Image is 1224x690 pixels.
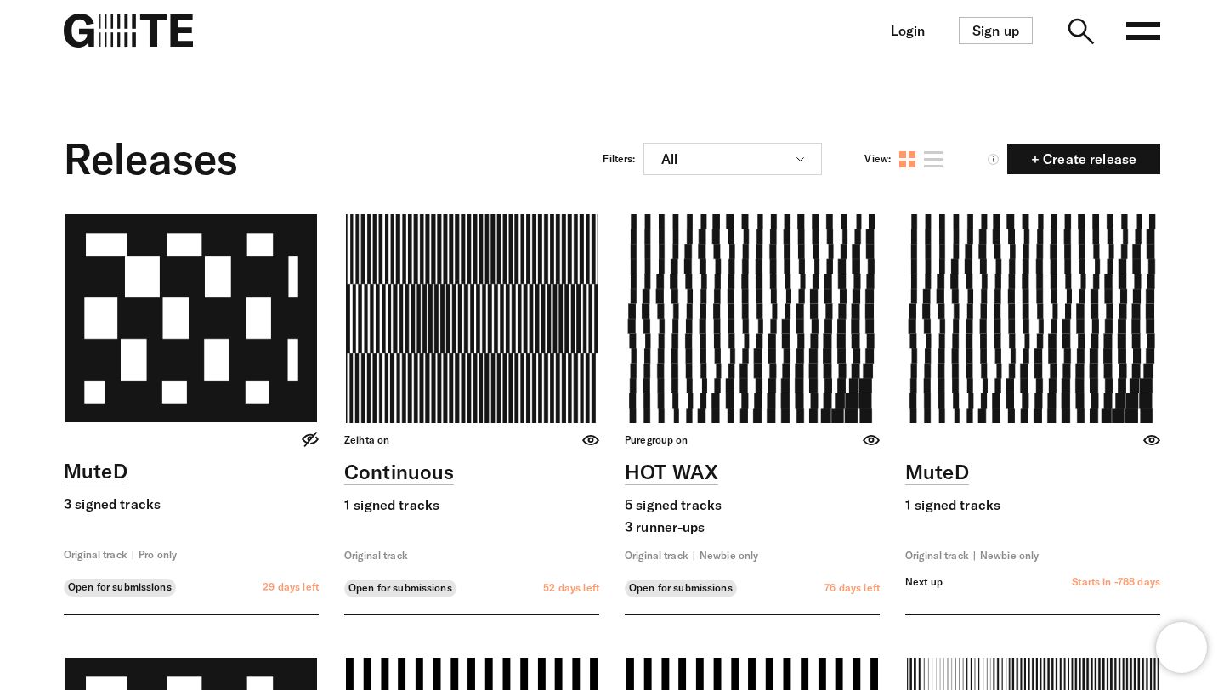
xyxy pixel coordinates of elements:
[64,129,238,189] div: Releases
[344,459,454,485] a: Continuous
[1156,622,1207,673] iframe: Brevo live chat
[905,459,969,485] a: MuteD
[891,24,925,38] a: Login
[1007,144,1160,174] a: + Create release
[959,17,1033,44] a: Sign up
[64,458,127,484] a: MuteD
[1017,152,1150,166] span: + Create release
[643,143,822,175] button: All
[603,152,635,166] div: Filters:
[625,459,718,485] a: HOT WAX
[864,152,891,166] div: View:
[64,14,193,48] img: G=TE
